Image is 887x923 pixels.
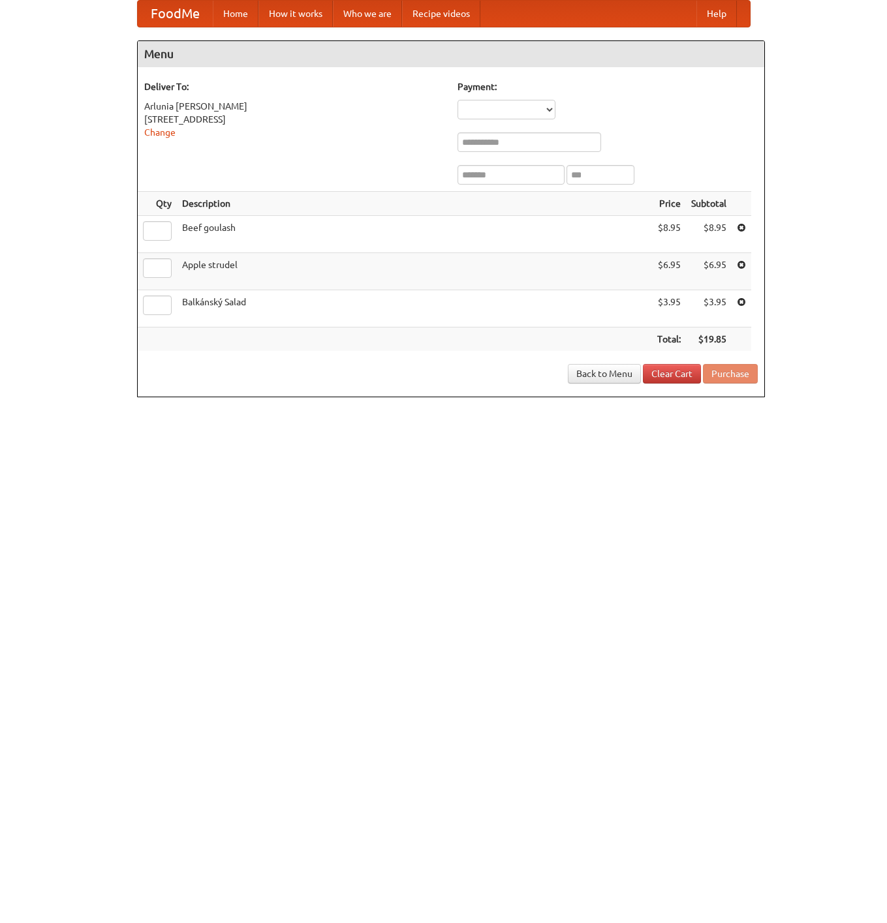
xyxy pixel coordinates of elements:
[568,364,641,384] a: Back to Menu
[177,216,652,253] td: Beef goulash
[652,192,686,216] th: Price
[458,80,758,93] h5: Payment:
[138,192,177,216] th: Qty
[703,364,758,384] button: Purchase
[144,100,444,113] div: Arlunia [PERSON_NAME]
[686,327,732,352] th: $19.85
[144,113,444,126] div: [STREET_ADDRESS]
[652,253,686,290] td: $6.95
[686,216,732,253] td: $8.95
[177,290,652,327] td: Balkánský Salad
[686,290,732,327] td: $3.95
[144,127,176,138] a: Change
[686,192,732,216] th: Subtotal
[177,253,652,290] td: Apple strudel
[652,290,686,327] td: $3.95
[144,80,444,93] h5: Deliver To:
[402,1,480,27] a: Recipe videos
[643,364,701,384] a: Clear Cart
[138,41,764,67] h4: Menu
[213,1,258,27] a: Home
[696,1,737,27] a: Help
[686,253,732,290] td: $6.95
[177,192,652,216] th: Description
[652,327,686,352] th: Total:
[333,1,402,27] a: Who we are
[138,1,213,27] a: FoodMe
[652,216,686,253] td: $8.95
[258,1,333,27] a: How it works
